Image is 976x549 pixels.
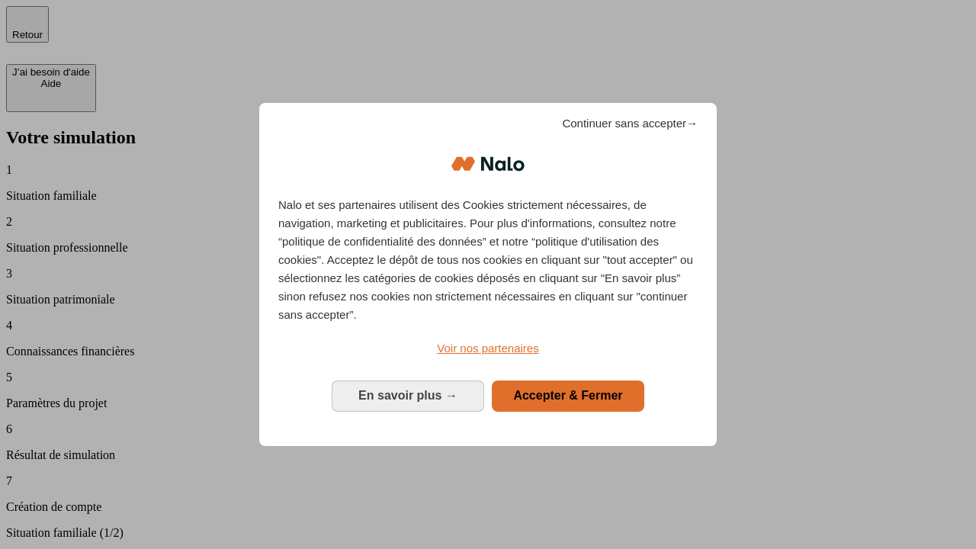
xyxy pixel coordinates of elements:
a: Voir nos partenaires [278,339,698,358]
span: En savoir plus → [358,389,457,402]
button: Accepter & Fermer: Accepter notre traitement des données et fermer [492,380,644,411]
span: Accepter & Fermer [513,389,622,402]
button: En savoir plus: Configurer vos consentements [332,380,484,411]
div: Bienvenue chez Nalo Gestion du consentement [259,103,717,445]
span: Continuer sans accepter→ [562,114,698,133]
span: Voir nos partenaires [437,342,538,355]
p: Nalo et ses partenaires utilisent des Cookies strictement nécessaires, de navigation, marketing e... [278,196,698,324]
img: Logo [451,141,525,187]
